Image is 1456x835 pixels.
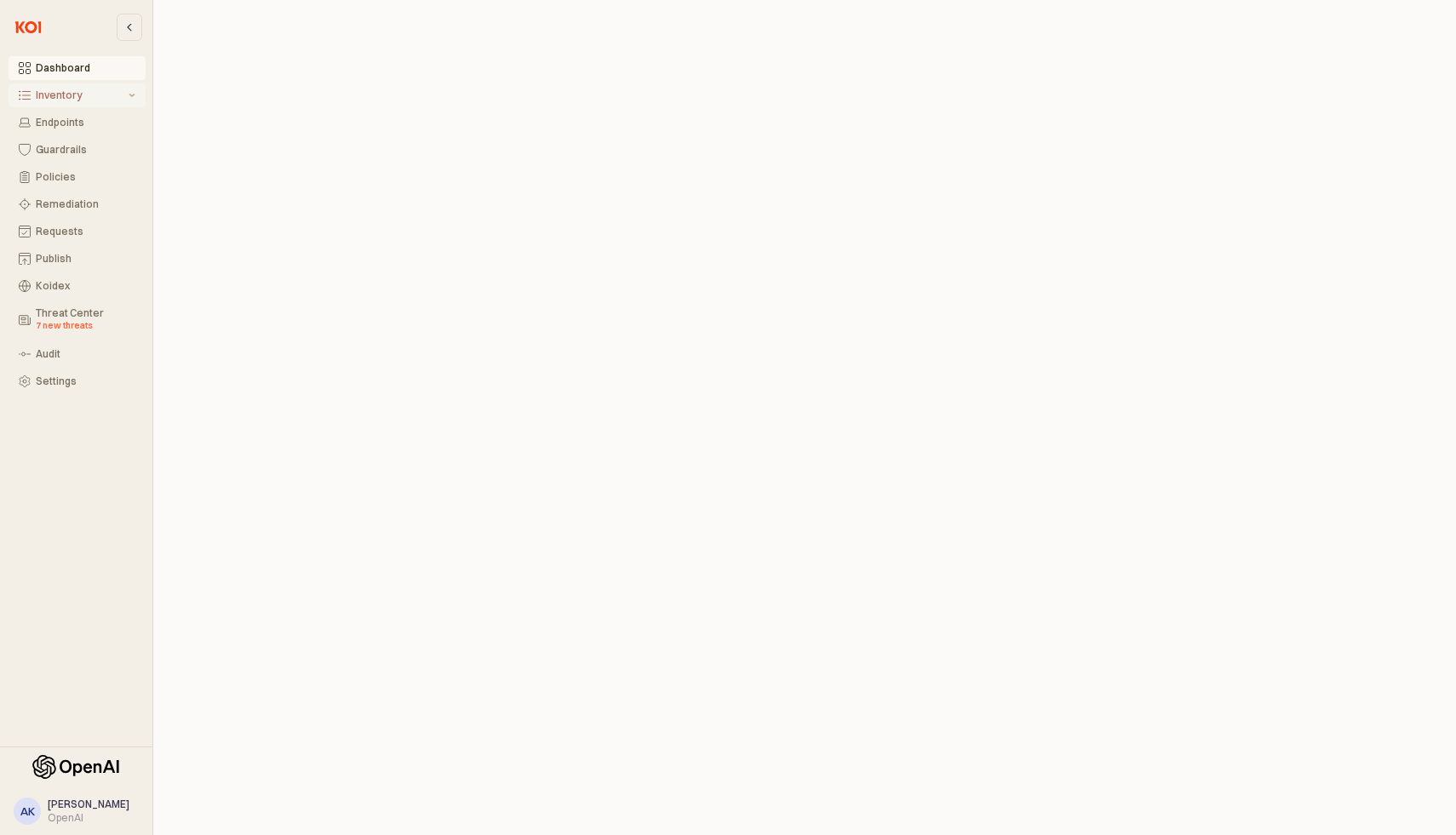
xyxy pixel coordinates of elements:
button: Koidex [9,274,146,298]
div: AK [20,803,35,820]
div: Remediation [36,198,135,210]
div: Endpoints [36,117,135,129]
div: Requests [36,226,135,237]
button: Endpoints [9,111,146,134]
button: Guardrails [9,138,146,162]
div: Threat Center [36,307,135,333]
div: Inventory [36,89,125,101]
button: Inventory [9,83,146,107]
div: OpenAI [48,811,129,825]
div: 7 new threats [36,319,135,333]
div: Settings [36,375,135,387]
button: Threat Center [9,301,146,339]
button: Dashboard [9,56,146,80]
button: Audit [9,342,146,366]
div: Publish [36,253,135,265]
button: Requests [9,220,146,243]
button: Publish [9,247,146,271]
button: AK [14,798,41,825]
button: Remediation [9,192,146,216]
div: Policies [36,171,135,183]
button: Policies [9,165,146,189]
button: Settings [9,369,146,393]
div: Koidex [36,280,135,292]
div: Dashboard [36,62,135,74]
div: Audit [36,348,135,360]
div: Guardrails [36,144,135,156]
span: [PERSON_NAME] [48,798,129,810]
